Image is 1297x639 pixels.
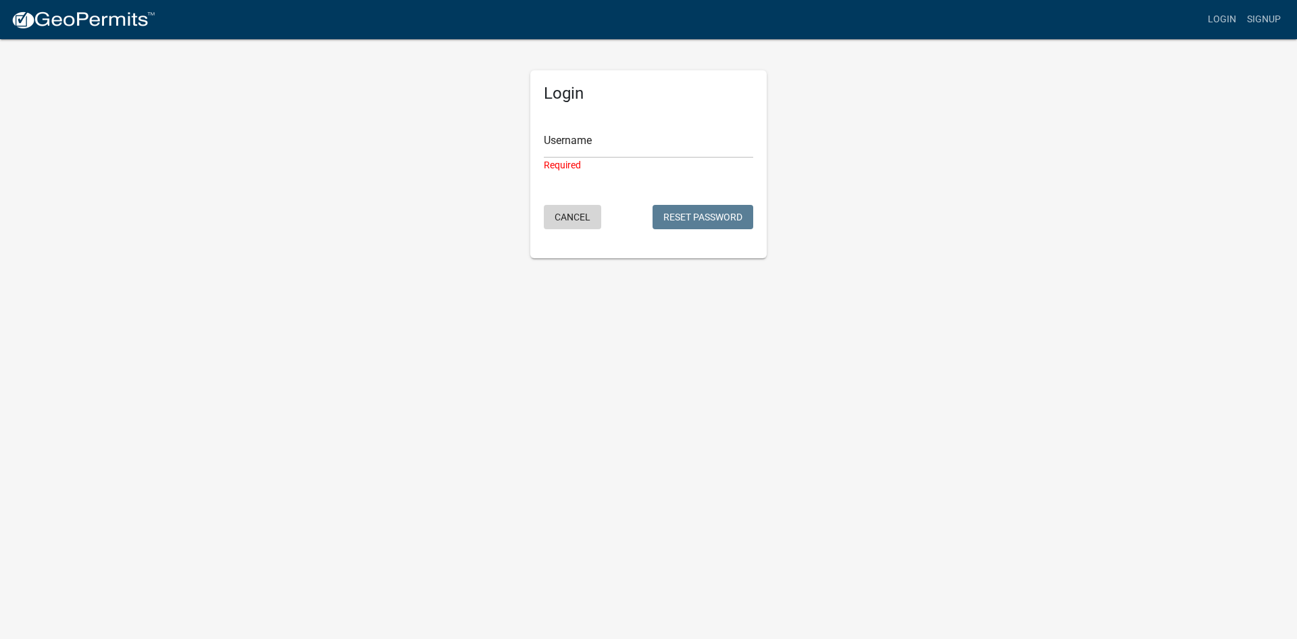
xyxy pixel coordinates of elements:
a: Signup [1242,7,1286,32]
div: Required [544,158,753,172]
button: Reset Password [653,205,753,229]
button: Cancel [544,205,601,229]
h5: Login [544,84,753,103]
a: Login [1202,7,1242,32]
